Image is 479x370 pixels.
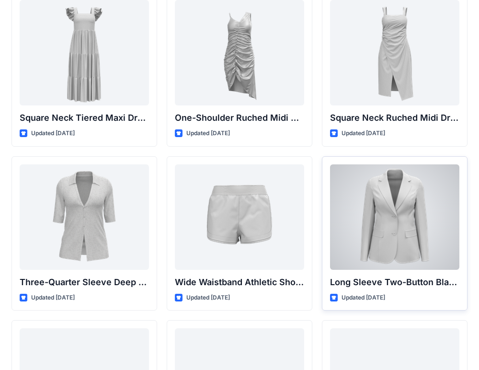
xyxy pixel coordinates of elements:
[342,293,385,303] p: Updated [DATE]
[31,128,75,139] p: Updated [DATE]
[20,164,149,270] a: Three-Quarter Sleeve Deep V-Neck Button-Down Top
[342,128,385,139] p: Updated [DATE]
[31,293,75,303] p: Updated [DATE]
[330,164,459,270] a: Long Sleeve Two-Button Blazer with Flap Pockets
[186,128,230,139] p: Updated [DATE]
[175,111,304,125] p: One-Shoulder Ruched Midi Dress with Asymmetrical Hem
[330,111,459,125] p: Square Neck Ruched Midi Dress with Asymmetrical Hem
[186,293,230,303] p: Updated [DATE]
[330,276,459,289] p: Long Sleeve Two-Button Blazer with Flap Pockets
[175,164,304,270] a: Wide Waistband Athletic Shorts
[20,111,149,125] p: Square Neck Tiered Maxi Dress with Ruffle Sleeves
[175,276,304,289] p: Wide Waistband Athletic Shorts
[20,276,149,289] p: Three-Quarter Sleeve Deep V-Neck Button-Down Top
